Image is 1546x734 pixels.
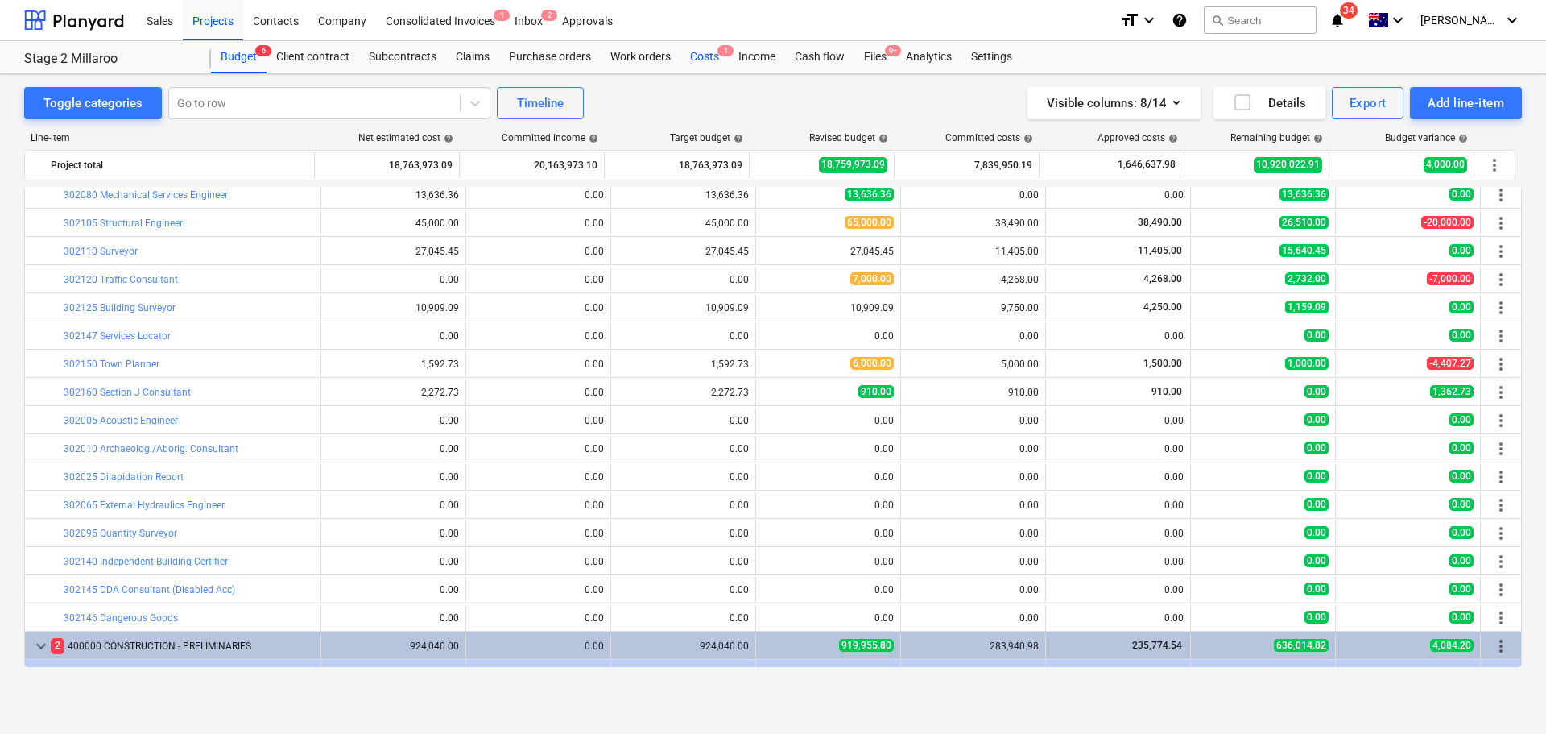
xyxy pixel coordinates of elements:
[717,45,734,56] span: 1
[1491,496,1511,515] span: More actions
[502,132,598,143] div: Committed income
[328,556,459,567] div: 0.00
[473,189,604,201] div: 0.00
[1449,188,1474,201] span: 0.00
[211,41,267,73] a: Budget6
[499,41,601,73] a: Purchase orders
[670,132,743,143] div: Target budget
[328,274,459,285] div: 0.00
[618,330,749,342] div: 0.00
[328,218,459,229] div: 45,000.00
[1340,2,1358,19] span: 34
[43,93,143,114] div: Toggle categories
[1052,500,1184,511] div: 0.00
[1449,301,1474,313] span: 0.00
[473,218,604,229] div: 0.00
[1491,467,1511,487] span: More actions
[1491,383,1511,402] span: More actions
[1304,498,1329,511] span: 0.00
[1304,611,1329,624] span: 0.00
[1165,134,1178,143] span: help
[618,500,749,511] div: 0.00
[473,556,604,567] div: 0.00
[618,584,749,595] div: 0.00
[1274,639,1329,652] span: 636,014.82
[1052,556,1184,567] div: 0.00
[1279,188,1329,201] span: 13,636.36
[896,41,961,73] a: Analytics
[1213,87,1325,119] button: Details
[1430,385,1474,398] span: 1,362.73
[854,41,896,73] a: Files9+
[1421,216,1474,229] span: -20,000.00
[44,665,64,684] span: keyboard_arrow_right
[497,87,584,119] button: Timeline
[24,51,192,68] div: Stage 2 Millaroo
[328,246,459,257] div: 27,045.45
[64,218,183,229] a: 302105 Structural Engineer
[907,387,1039,398] div: 910.00
[618,528,749,539] div: 0.00
[473,387,604,398] div: 0.00
[945,132,1033,143] div: Committed costs
[440,134,453,143] span: help
[1142,358,1184,369] span: 1,500.00
[907,302,1039,313] div: 9,750.00
[1304,442,1329,454] span: 0.00
[785,41,854,73] div: Cash flow
[1449,442,1474,454] span: 0.00
[1052,443,1184,454] div: 0.00
[1449,244,1474,257] span: 0.00
[858,385,894,398] span: 910.00
[1131,640,1184,651] span: 235,774.54
[473,330,604,342] div: 0.00
[585,134,598,143] span: help
[1233,93,1306,114] div: Details
[1491,411,1511,430] span: More actions
[1204,6,1317,34] button: Search
[809,132,888,143] div: Revised budget
[1116,158,1177,172] span: 1,646,637.98
[1139,10,1159,30] i: keyboard_arrow_down
[839,639,894,652] span: 919,955.80
[1310,134,1323,143] span: help
[517,93,564,114] div: Timeline
[328,359,459,370] div: 1,592.73
[618,641,749,652] div: 924,040.00
[64,500,225,511] a: 302065 External Hydraulics Engineer
[64,302,176,313] a: 302125 Building Surveyor
[64,584,235,595] a: 302145 DDA Consultant (Disabled Acc)
[1052,612,1184,624] div: 0.00
[328,415,459,426] div: 0.00
[1491,580,1511,599] span: More actions
[1491,608,1511,628] span: More actions
[1254,157,1322,172] span: 10,920,022.91
[1503,10,1522,30] i: keyboard_arrow_down
[64,330,171,342] a: 302147 Services Locator
[850,272,894,285] span: 7,000.00
[907,218,1039,229] div: 38,490.00
[680,41,729,73] div: Costs
[64,189,228,201] a: 302080 Mechanical Services Engineer
[541,10,557,21] span: 2
[729,41,785,73] div: Income
[1211,14,1224,27] span: search
[907,556,1039,567] div: 0.00
[1424,157,1467,172] span: 4,000.00
[1052,415,1184,426] div: 0.00
[446,41,499,73] a: Claims
[328,471,459,483] div: 0.00
[1279,244,1329,257] span: 15,640.45
[1491,326,1511,346] span: More actions
[618,302,749,313] div: 10,909.09
[907,274,1039,285] div: 4,268.00
[1052,330,1184,342] div: 0.00
[1491,270,1511,289] span: More actions
[907,415,1039,426] div: 0.00
[1455,134,1468,143] span: help
[267,41,359,73] a: Client contract
[64,415,178,426] a: 302005 Acoustic Engineer
[64,471,184,483] a: 302025 Dilapidation Report
[763,471,894,483] div: 0.00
